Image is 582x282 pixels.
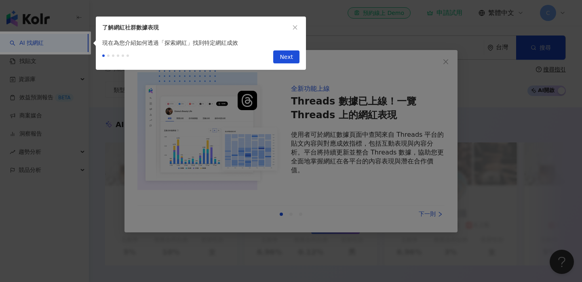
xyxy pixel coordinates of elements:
[292,25,298,30] span: close
[291,23,299,32] button: close
[273,50,299,63] button: Next
[280,51,293,64] span: Next
[96,38,306,47] div: 現在為您介紹如何透過「探索網紅」找到特定網紅成效
[102,23,291,32] div: 了解網紅社群數據表現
